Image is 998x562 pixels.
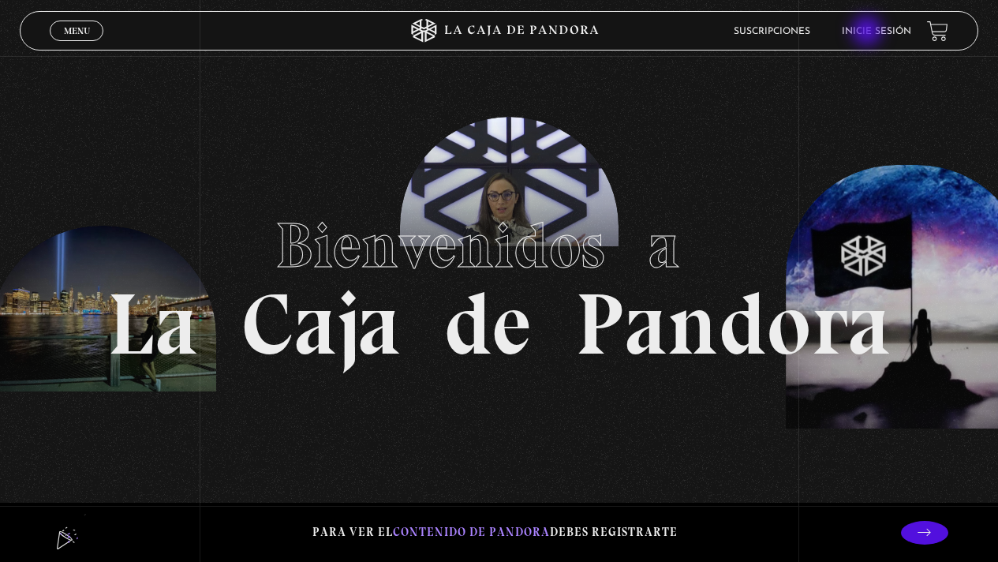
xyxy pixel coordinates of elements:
span: Bienvenidos a [275,208,723,283]
p: Para ver el debes registrarte [312,522,678,543]
h1: La Caja de Pandora [107,194,891,368]
span: Cerrar [58,39,95,51]
span: contenido de Pandora [393,525,550,539]
a: View your shopping cart [927,21,948,42]
a: Suscripciones [734,27,810,36]
span: Menu [64,26,90,36]
a: Inicie sesión [842,27,911,36]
